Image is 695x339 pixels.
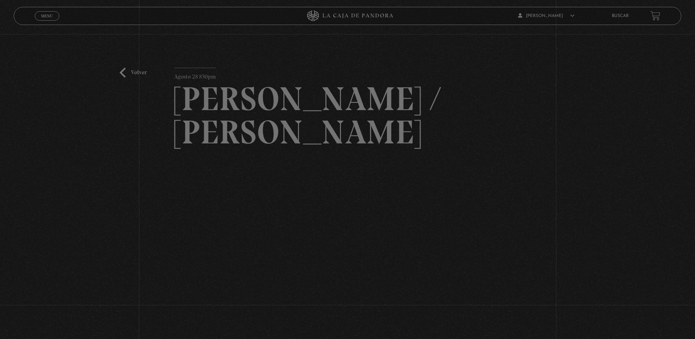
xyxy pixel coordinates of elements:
[41,14,53,18] span: Menu
[174,82,521,149] h2: [PERSON_NAME] / [PERSON_NAME]
[650,11,660,21] a: View your shopping cart
[120,68,147,78] a: Volver
[39,20,56,25] span: Cerrar
[518,14,574,18] span: [PERSON_NAME]
[612,14,629,18] a: Buscar
[174,68,216,82] p: Agosto 28 830pm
